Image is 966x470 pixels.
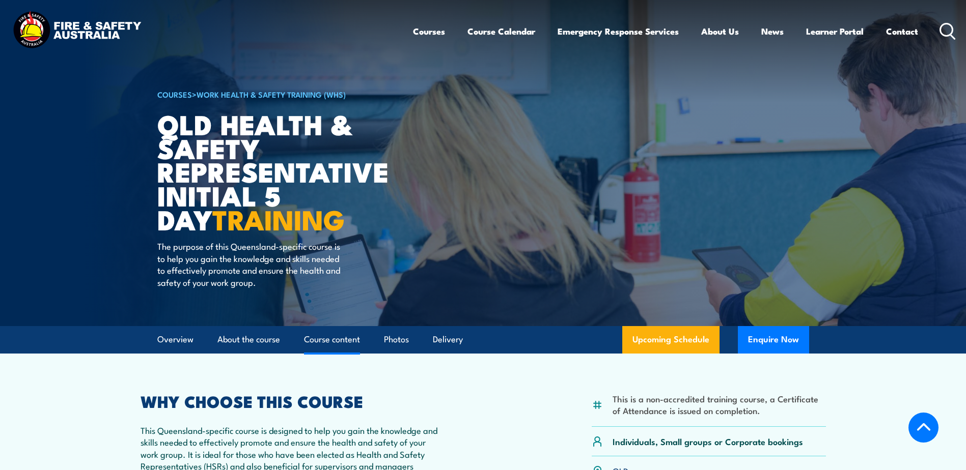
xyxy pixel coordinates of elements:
h2: WHY CHOOSE THIS COURSE [141,394,438,408]
a: Overview [157,326,194,353]
a: News [761,18,784,45]
button: Enquire Now [738,326,809,354]
a: Delivery [433,326,463,353]
a: Photos [384,326,409,353]
a: Contact [886,18,918,45]
a: Learner Portal [806,18,864,45]
a: Courses [413,18,445,45]
a: Upcoming Schedule [622,326,720,354]
a: Work Health & Safety Training (WHS) [197,89,346,100]
h1: QLD Health & Safety Representative Initial 5 Day [157,112,409,231]
a: Emergency Response Services [558,18,679,45]
a: Course content [304,326,360,353]
a: About Us [701,18,739,45]
a: COURSES [157,89,192,100]
a: About the course [217,326,280,353]
p: The purpose of this Queensland-specific course is to help you gain the knowledge and skills neede... [157,240,343,288]
h6: > [157,88,409,100]
a: Course Calendar [467,18,535,45]
p: Individuals, Small groups or Corporate bookings [613,435,803,447]
li: This is a non-accredited training course, a Certificate of Attendance is issued on completion. [613,393,826,417]
strong: TRAINING [212,197,345,240]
